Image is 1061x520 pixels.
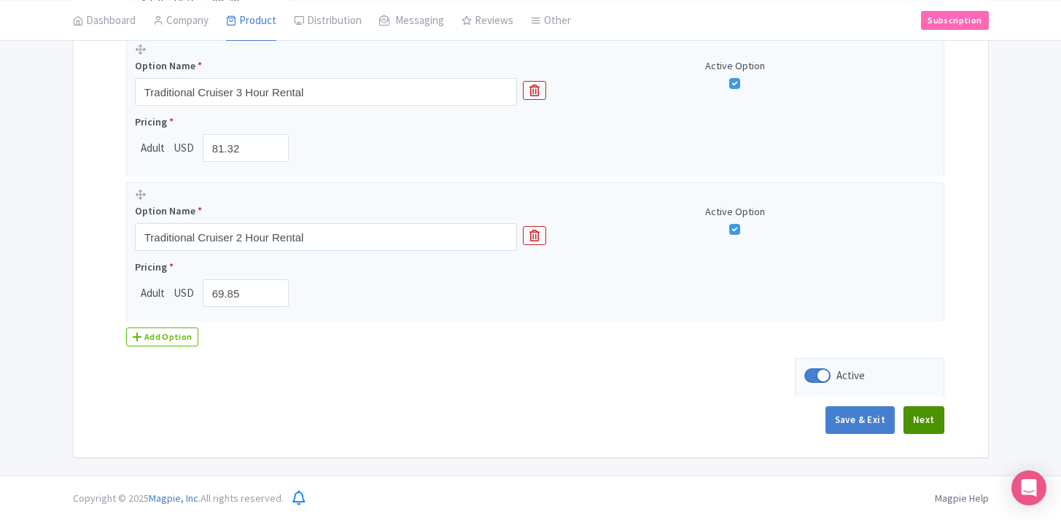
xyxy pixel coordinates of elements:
[903,406,944,434] button: Next
[135,140,171,157] span: Adult
[64,491,292,506] div: Copyright © 2025 All rights reserved.
[836,368,865,384] div: Active
[126,327,199,346] div: Add Option
[171,140,197,157] span: USD
[135,223,517,251] input: Option Name
[135,78,517,106] input: Option Name
[135,59,195,73] span: Option Name
[135,285,171,302] span: Adult
[203,134,289,162] input: 0.00
[135,204,195,218] span: Option Name
[135,115,167,129] span: Pricing
[1011,470,1046,505] div: Open Intercom Messenger
[171,285,197,302] span: USD
[825,406,895,434] button: Save & Exit
[135,260,167,274] span: Pricing
[203,279,289,307] input: 0.00
[705,205,765,218] span: Active Option
[935,492,989,505] a: Magpie Help
[149,492,201,505] span: Magpie, Inc.
[921,10,988,29] a: Subscription
[705,59,765,72] span: Active Option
